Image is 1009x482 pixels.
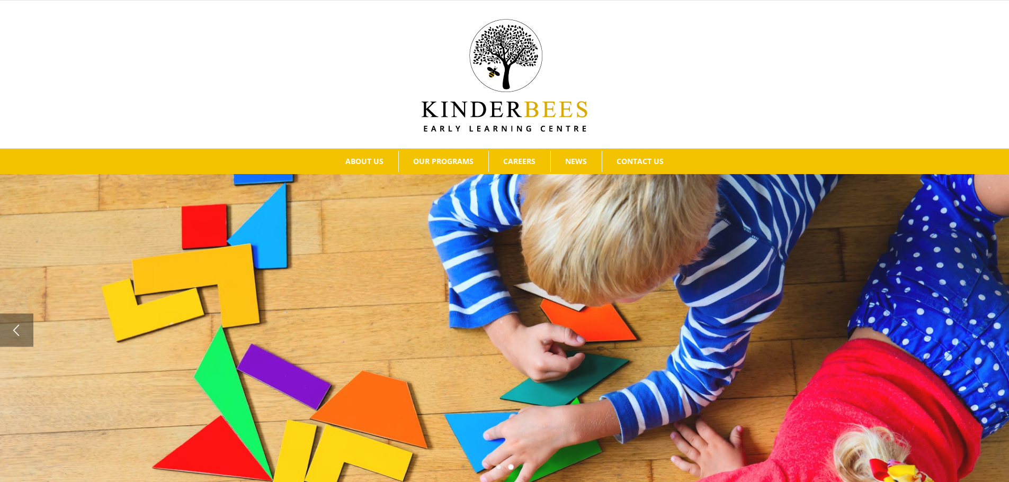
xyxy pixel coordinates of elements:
span: CAREERS [503,158,535,165]
a: CONTACT US [602,151,678,172]
a: OUR PROGRAMS [399,151,488,172]
a: 2 [508,464,514,470]
a: ABOUT US [331,151,398,172]
a: 1 [496,464,502,470]
img: Kinder Bees Logo [422,19,587,132]
a: NEWS [551,151,602,172]
a: CAREERS [489,151,550,172]
span: CONTACT US [617,158,664,165]
span: ABOUT US [345,158,383,165]
nav: Main Menu [16,149,993,174]
span: NEWS [565,158,587,165]
span: OUR PROGRAMS [413,158,474,165]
